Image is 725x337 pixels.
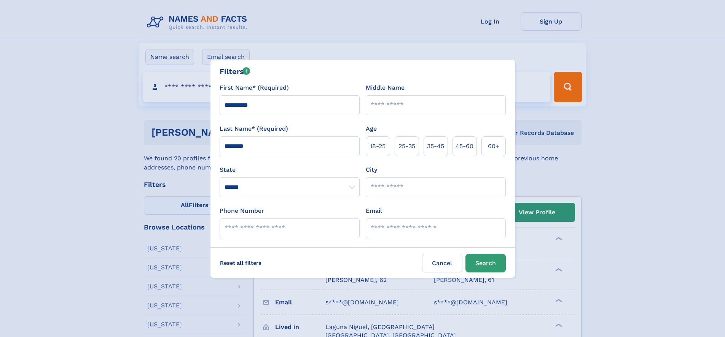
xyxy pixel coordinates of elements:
[220,66,250,77] div: Filters
[456,142,473,151] span: 45‑60
[220,165,360,174] label: State
[422,254,462,272] label: Cancel
[465,254,506,272] button: Search
[215,254,266,272] label: Reset all filters
[366,83,405,92] label: Middle Name
[220,124,288,133] label: Last Name* (Required)
[220,206,264,215] label: Phone Number
[366,165,377,174] label: City
[366,206,382,215] label: Email
[220,83,289,92] label: First Name* (Required)
[366,124,377,133] label: Age
[370,142,386,151] span: 18‑25
[427,142,444,151] span: 35‑45
[398,142,415,151] span: 25‑35
[488,142,499,151] span: 60+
